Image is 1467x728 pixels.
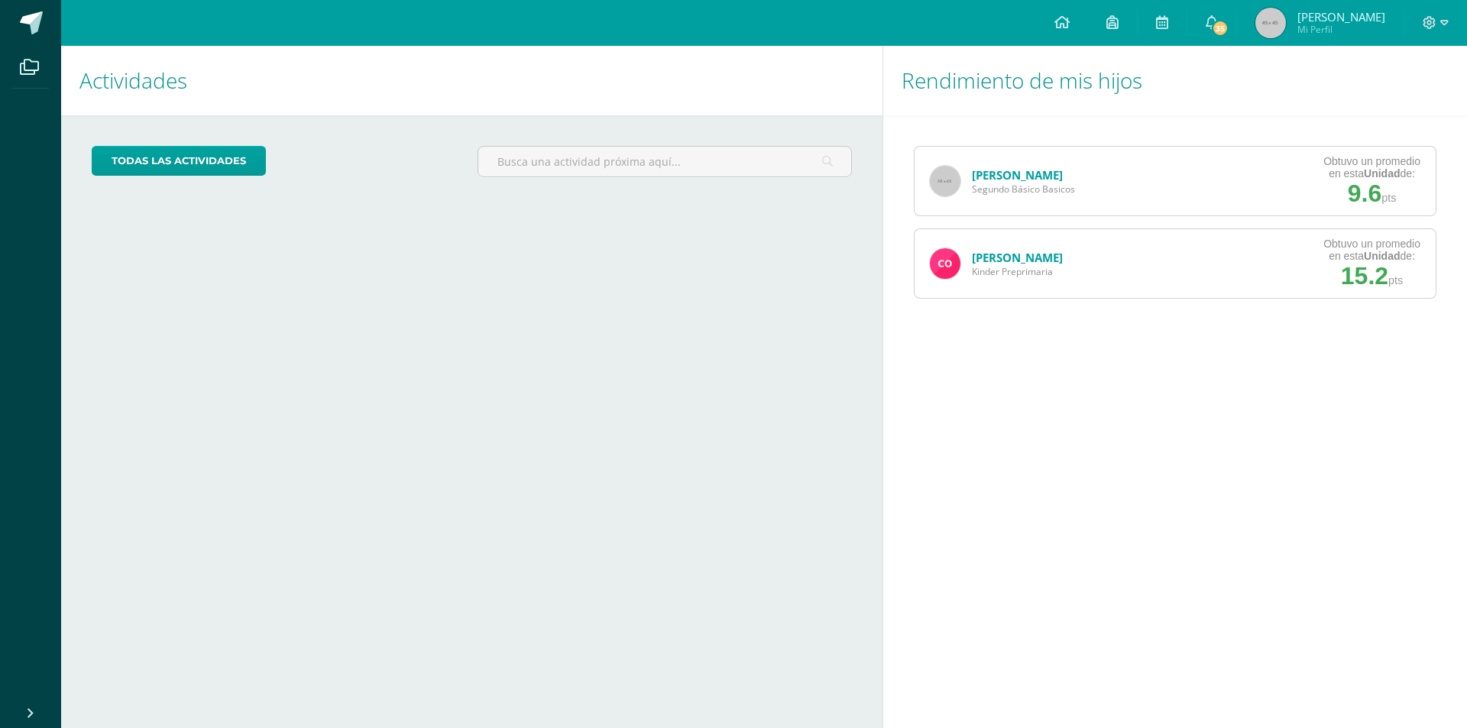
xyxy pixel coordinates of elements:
[1388,274,1403,286] span: pts
[92,146,266,176] a: todas las Actividades
[1297,9,1385,24] span: [PERSON_NAME]
[972,183,1075,196] span: Segundo Básico Basicos
[1323,238,1420,262] div: Obtuvo un promedio en esta de:
[478,147,850,176] input: Busca una actividad próxima aquí...
[902,46,1449,115] h1: Rendimiento de mis hijos
[1255,8,1286,38] img: 45x45
[1364,250,1400,262] strong: Unidad
[972,167,1063,183] a: [PERSON_NAME]
[1381,192,1396,204] span: pts
[79,46,864,115] h1: Actividades
[1364,167,1400,180] strong: Unidad
[972,265,1063,278] span: Kinder Preprimaria
[1212,20,1229,37] span: 35
[1348,180,1381,207] span: 9.6
[930,248,960,279] img: c35e69a17382794246fcf3d7b0a66322.png
[972,250,1063,265] a: [PERSON_NAME]
[1341,262,1388,290] span: 15.2
[1297,23,1385,36] span: Mi Perfil
[1323,155,1420,180] div: Obtuvo un promedio en esta de:
[930,166,960,196] img: 65x65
